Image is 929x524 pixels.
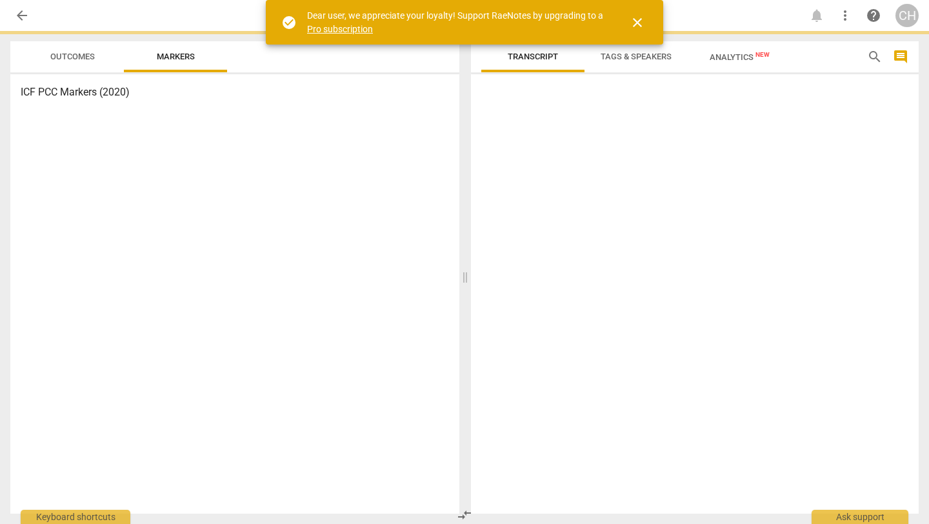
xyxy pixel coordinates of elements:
[895,4,919,27] button: CH
[812,510,908,524] div: Ask support
[21,510,130,524] div: Keyboard shortcuts
[21,85,449,100] h3: ICF PCC Markers (2020)
[893,49,908,65] span: comment
[867,49,883,65] span: search
[157,52,195,61] span: Markers
[837,8,853,23] span: more_vert
[14,8,30,23] span: arrow_back
[307,24,373,34] a: Pro subscription
[457,507,472,523] span: compare_arrows
[50,52,95,61] span: Outcomes
[281,15,297,30] span: check_circle
[755,51,770,58] span: New
[508,52,558,61] span: Transcript
[601,52,672,61] span: Tags & Speakers
[622,7,653,38] button: Close
[890,46,911,67] button: Show/Hide comments
[862,4,885,27] a: Help
[864,46,885,67] button: Search
[866,8,881,23] span: help
[630,15,645,30] span: close
[307,9,606,35] div: Dear user, we appreciate your loyalty! Support RaeNotes by upgrading to a
[710,52,770,62] span: Analytics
